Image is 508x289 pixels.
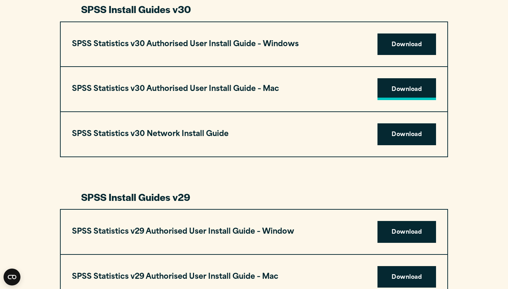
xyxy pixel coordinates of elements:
h3: SPSS Install Guides v30 [81,2,427,16]
a: Download [377,266,436,288]
a: Download [377,33,436,55]
h3: SPSS Statistics v30 Network Install Guide [72,128,229,141]
button: Open CMP widget [4,269,20,285]
a: Download [377,123,436,145]
h3: SPSS Statistics v29 Authorised User Install Guide – Mac [72,270,278,284]
a: Download [377,221,436,243]
h3: SPSS Statistics v30 Authorised User Install Guide – Windows [72,38,299,51]
h3: SPSS Install Guides v29 [81,190,427,204]
h3: SPSS Statistics v29 Authorised User Install Guide – Window [72,225,294,239]
a: Download [377,78,436,100]
h3: SPSS Statistics v30 Authorised User Install Guide – Mac [72,82,279,96]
